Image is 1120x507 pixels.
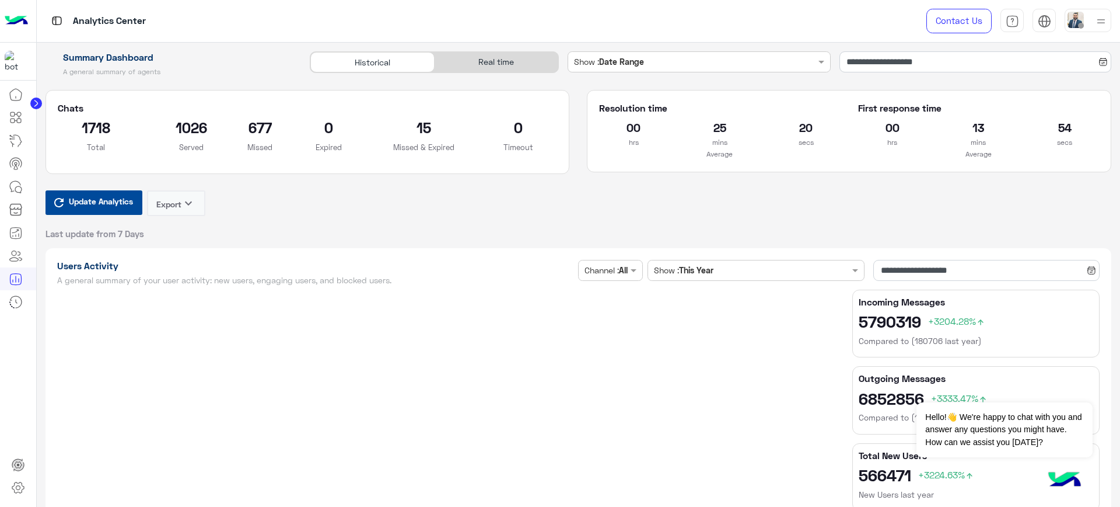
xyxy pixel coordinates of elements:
[1094,14,1108,29] img: profile
[926,9,992,33] a: Contact Us
[772,137,841,148] p: secs
[385,141,463,153] p: Missed & Expired
[58,118,135,137] h2: 1718
[57,260,574,272] h1: Users Activity
[290,118,367,137] h2: 0
[685,118,754,137] h2: 25
[928,315,985,327] span: +3204.28%
[152,118,230,137] h2: 1026
[5,51,26,72] img: 1403182699927242
[385,118,463,137] h2: 15
[859,489,1093,501] h6: New Users last year
[944,137,1013,148] p: mins
[859,412,1093,423] h6: Compared to (180706 last year)
[58,141,135,153] p: Total
[1030,137,1099,148] p: secs
[247,118,272,137] h2: 677
[599,148,840,160] p: Average
[916,402,1092,457] span: Hello!👋 We're happy to chat with you and answer any questions you might have. How can we assist y...
[599,118,668,137] h2: 00
[58,102,558,114] h5: Chats
[45,67,297,77] h5: A general summary of agents
[290,141,367,153] p: Expired
[858,148,1099,160] p: Average
[66,193,136,209] span: Update Analytics
[859,450,1093,461] h5: Total New Users
[1000,9,1024,33] a: tab
[1038,15,1051,28] img: tab
[45,51,297,63] h1: Summary Dashboard
[859,335,1093,347] h6: Compared to (180706 last year)
[5,9,28,33] img: Logo
[599,102,840,114] h5: Resolution time
[859,466,1093,484] h2: 566471
[1030,118,1099,137] h2: 54
[147,190,205,216] button: Exportkeyboard_arrow_down
[181,196,195,210] i: keyboard_arrow_down
[599,137,668,148] p: hrs
[310,52,434,72] div: Historical
[1044,460,1085,501] img: hulul-logo.png
[858,102,1099,114] h5: First response time
[944,118,1013,137] h2: 13
[859,312,1093,331] h2: 5790319
[50,13,64,28] img: tab
[57,276,574,285] h5: A general summary of your user activity: new users, engaging users, and blocked users.
[859,389,1093,408] h2: 6852856
[859,296,1093,308] h5: Incoming Messages
[480,141,558,153] p: Timeout
[918,469,974,480] span: +3224.63%
[1067,12,1084,28] img: userImage
[685,137,754,148] p: mins
[435,52,558,72] div: Real time
[858,137,927,148] p: hrs
[247,141,272,153] p: Missed
[859,373,1093,384] h5: Outgoing Messages
[152,141,230,153] p: Served
[480,118,558,137] h2: 0
[1006,15,1019,28] img: tab
[45,190,142,215] button: Update Analytics
[73,13,146,29] p: Analytics Center
[772,118,841,137] h2: 20
[45,228,144,239] span: Last update from 7 Days
[858,118,927,137] h2: 00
